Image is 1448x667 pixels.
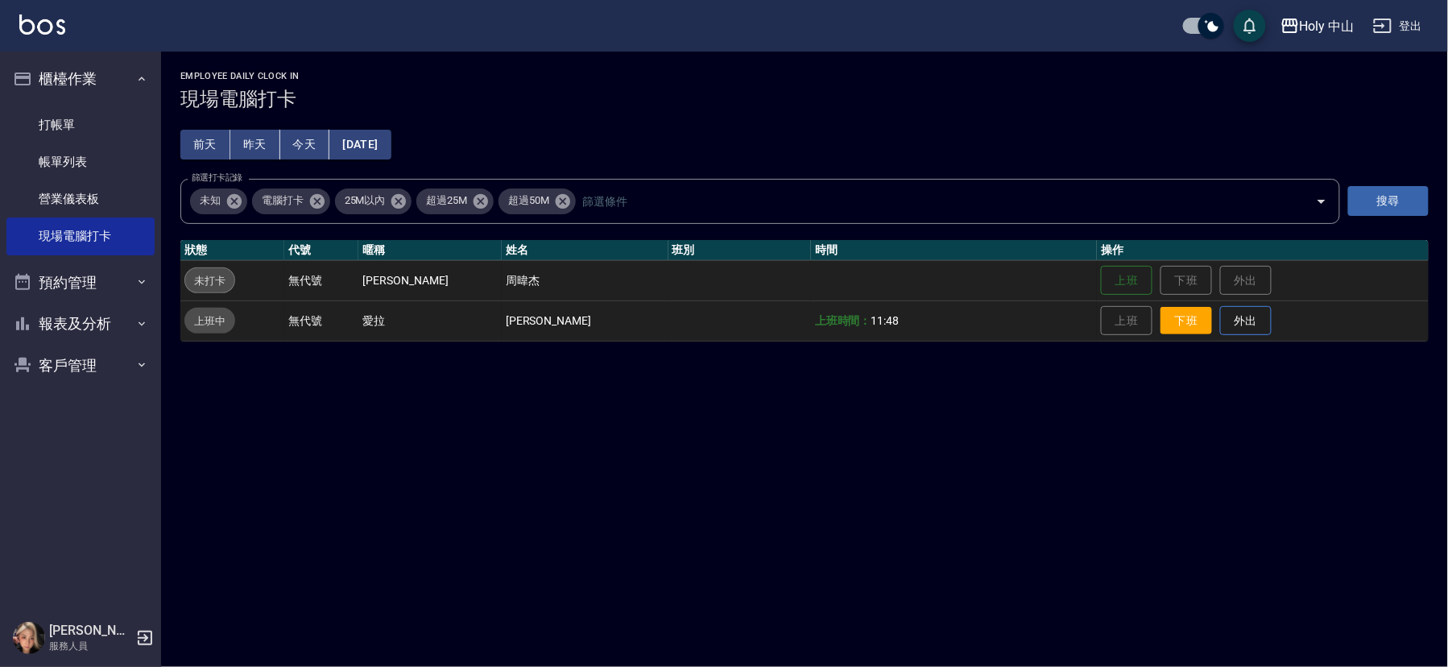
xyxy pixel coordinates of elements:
td: 無代號 [284,300,358,341]
button: Open [1309,188,1334,214]
a: 現場電腦打卡 [6,217,155,255]
input: 篩選條件 [578,187,1288,215]
span: 未打卡 [185,272,234,289]
a: 帳單列表 [6,143,155,180]
button: 報表及分析 [6,303,155,345]
button: 外出 [1220,306,1272,336]
div: 25M以內 [335,188,412,214]
span: 超過25M [416,193,477,209]
span: 上班中 [184,313,235,329]
button: [DATE] [329,130,391,159]
button: 前天 [180,130,230,159]
button: Holy 中山 [1274,10,1361,43]
div: 超過50M [499,188,576,214]
span: 未知 [190,193,230,209]
button: 昨天 [230,130,280,159]
h3: 現場電腦打卡 [180,88,1429,110]
img: Person [13,622,45,654]
button: 櫃檯作業 [6,58,155,100]
th: 代號 [284,240,358,261]
td: 周暐杰 [502,260,668,300]
th: 狀態 [180,240,284,261]
button: 上班 [1101,266,1152,296]
button: 客戶管理 [6,345,155,387]
td: 愛拉 [358,300,502,341]
td: [PERSON_NAME] [358,260,502,300]
b: 上班時間： [815,314,871,327]
h5: [PERSON_NAME] [49,623,131,639]
div: 電腦打卡 [252,188,330,214]
span: 超過50M [499,193,559,209]
th: 暱稱 [358,240,502,261]
td: 無代號 [284,260,358,300]
span: 11:48 [871,314,900,327]
a: 打帳單 [6,106,155,143]
img: Logo [19,14,65,35]
button: save [1234,10,1266,42]
p: 服務人員 [49,639,131,653]
span: 25M以內 [335,193,395,209]
th: 操作 [1097,240,1429,261]
button: 搜尋 [1348,186,1429,216]
button: 今天 [280,130,330,159]
div: 未知 [190,188,247,214]
button: 登出 [1367,11,1429,41]
td: [PERSON_NAME] [502,300,668,341]
h2: Employee Daily Clock In [180,71,1429,81]
div: 超過25M [416,188,494,214]
a: 營業儀表板 [6,180,155,217]
button: 下班 [1160,307,1212,335]
button: 預約管理 [6,262,155,304]
label: 篩選打卡記錄 [192,172,242,184]
div: Holy 中山 [1300,16,1355,36]
th: 班別 [668,240,812,261]
th: 姓名 [502,240,668,261]
span: 電腦打卡 [252,193,313,209]
th: 時間 [811,240,1097,261]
